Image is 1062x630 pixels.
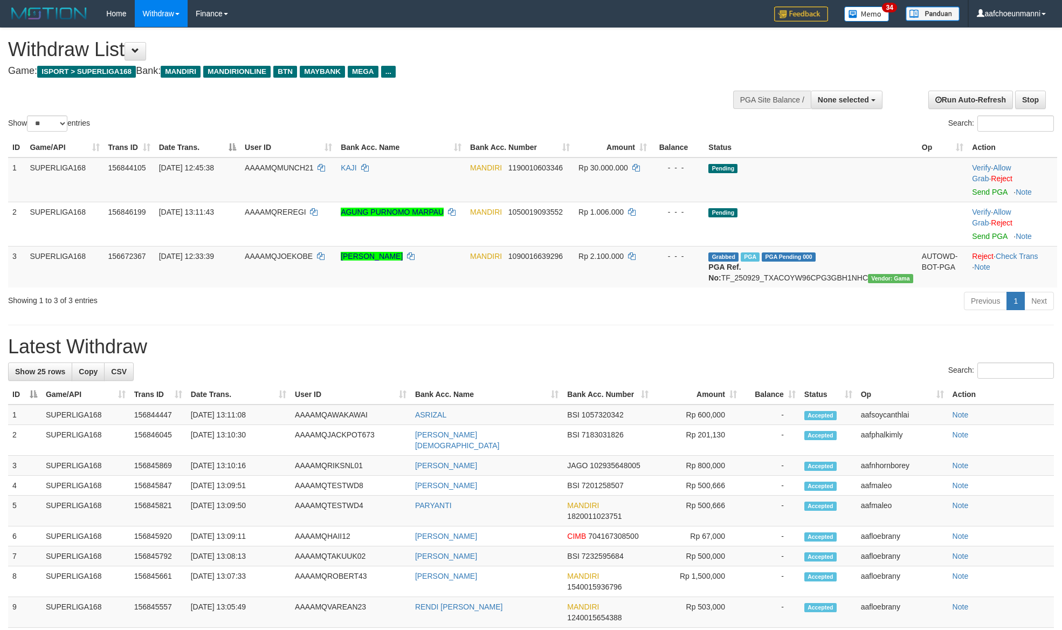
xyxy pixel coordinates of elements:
td: aafloebrany [857,597,948,628]
span: · [972,163,1011,183]
span: CIMB [567,532,586,540]
span: Copy 704167308500 to clipboard [588,532,638,540]
td: 156845869 [130,456,187,476]
span: MANDIRI [567,572,599,580]
a: Reject [991,174,1012,183]
span: Vendor URL: https://trx31.1velocity.biz [868,274,913,283]
th: Game/API: activate to sort column ascending [42,385,130,405]
td: AAAAMQAWAKAWAI [291,405,411,425]
span: Accepted [804,532,837,542]
input: Search: [977,115,1054,132]
td: aafloebrany [857,566,948,597]
a: Note [953,461,969,470]
a: ASRIZAL [415,410,446,419]
th: Action [948,385,1054,405]
td: SUPERLIGA168 [42,476,130,496]
span: Grabbed [708,252,739,262]
a: KAJI [341,163,357,172]
td: [DATE] 13:08:13 [187,546,291,566]
span: Accepted [804,552,837,561]
span: ... [381,66,396,78]
input: Search: [977,362,1054,379]
td: 2 [8,425,42,456]
th: User ID: activate to sort column ascending [291,385,411,405]
td: · · [968,246,1057,287]
span: AAAAMQREREGI [245,208,306,216]
td: [DATE] 13:09:11 [187,526,291,546]
td: AAAAMQTAKUUK02 [291,546,411,566]
th: Date Trans.: activate to sort column descending [155,138,240,157]
label: Search: [948,362,1054,379]
span: MANDIRI [470,208,502,216]
th: Balance [651,138,704,157]
span: MANDIRI [567,501,599,510]
td: Rp 201,130 [653,425,741,456]
span: · [972,208,1011,227]
td: SUPERLIGA168 [42,456,130,476]
td: - [741,456,800,476]
label: Show entries [8,115,90,132]
span: Accepted [804,462,837,471]
span: Copy 7232595684 to clipboard [582,552,624,560]
span: Pending [708,208,737,217]
th: Bank Acc. Number: activate to sort column ascending [563,385,653,405]
td: SUPERLIGA168 [42,526,130,546]
td: 3 [8,456,42,476]
a: Note [953,410,969,419]
td: Rp 500,666 [653,476,741,496]
span: Copy 102935648005 to clipboard [590,461,640,470]
td: 6 [8,526,42,546]
div: - - - [656,162,700,173]
td: 156845847 [130,476,187,496]
td: 156845661 [130,566,187,597]
span: [DATE] 13:11:43 [159,208,214,216]
span: MANDIRI [470,163,502,172]
h1: Withdraw List [8,39,697,60]
span: Copy 1190010603346 to clipboard [508,163,563,172]
a: Copy [72,362,105,381]
a: Note [953,481,969,490]
th: Bank Acc. Number: activate to sort column ascending [466,138,574,157]
th: User ID: activate to sort column ascending [240,138,336,157]
th: ID: activate to sort column descending [8,385,42,405]
td: 7 [8,546,42,566]
td: [DATE] 13:09:51 [187,476,291,496]
a: Reject [991,218,1012,227]
span: None selected [818,95,869,104]
a: Previous [964,292,1007,310]
span: 156672367 [108,252,146,261]
span: BSI [567,410,580,419]
a: [PERSON_NAME][DEMOGRAPHIC_DATA] [415,430,500,450]
th: Op: activate to sort column ascending [918,138,968,157]
label: Search: [948,115,1054,132]
a: Allow Grab [972,208,1011,227]
td: - [741,476,800,496]
td: AAAAMQHAII12 [291,526,411,546]
button: None selected [811,91,882,109]
td: Rp 500,000 [653,546,741,566]
span: 34 [882,3,897,12]
td: Rp 600,000 [653,405,741,425]
td: Rp 67,000 [653,526,741,546]
span: [DATE] 12:33:39 [159,252,214,261]
td: - [741,405,800,425]
span: [DATE] 12:45:38 [159,163,214,172]
td: SUPERLIGA168 [42,425,130,456]
td: 156846045 [130,425,187,456]
a: [PERSON_NAME] [415,461,477,470]
td: 1 [8,405,42,425]
td: 3 [8,246,25,287]
td: SUPERLIGA168 [42,405,130,425]
span: BSI [567,430,580,439]
span: Show 25 rows [15,367,65,376]
span: Copy 1820011023751 to clipboard [567,512,622,521]
th: Balance: activate to sort column ascending [741,385,800,405]
td: Rp 503,000 [653,597,741,628]
span: BSI [567,481,580,490]
span: Accepted [804,411,837,420]
td: - [741,425,800,456]
span: MANDIRIONLINE [203,66,271,78]
th: Bank Acc. Name: activate to sort column ascending [411,385,563,405]
td: Rp 500,666 [653,496,741,526]
span: BTN [273,66,297,78]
